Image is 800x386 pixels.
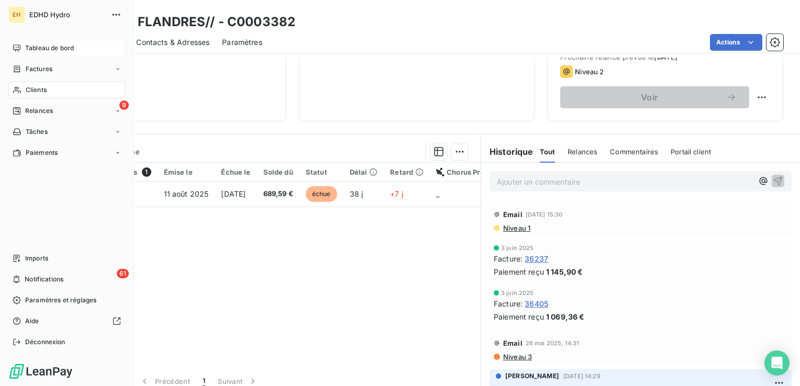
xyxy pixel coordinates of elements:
span: Déconnexion [25,337,65,347]
span: Paiement reçu [494,311,544,322]
span: +7 j [390,189,403,198]
span: [DATE] 14:29 [563,373,601,379]
span: 61 [117,269,129,278]
span: Factures [26,64,52,74]
span: 1 069,36 € [546,311,585,322]
span: Aide [25,316,39,326]
span: Voir [573,93,726,101]
span: Relances [568,147,597,156]
div: Chorus Pro [436,168,484,176]
span: Paramètres et réglages [25,296,96,305]
button: Actions [710,34,762,51]
div: Émise le [164,168,209,176]
div: Échue le [221,168,250,176]
span: Niveau 2 [575,67,604,76]
span: [PERSON_NAME] [505,371,559,381]
span: Relances [25,106,53,116]
span: 36405 [525,298,548,309]
span: 36237 [525,253,548,264]
div: Open Intercom Messenger [764,350,790,376]
span: échue [306,186,337,202]
span: Niveau 1 [502,224,530,232]
span: Paiement reçu [494,266,544,277]
span: 38 j [350,189,363,198]
span: Notifications [25,275,63,284]
span: Tableau de bord [25,43,74,53]
span: Paramètres [222,37,262,48]
h3: TEREA FLANDRES// - C0003382 [92,13,295,31]
div: Solde dû [263,168,293,176]
span: Portail client [671,147,711,156]
span: Commentaires [610,147,658,156]
span: 3 juin 2025 [501,290,534,296]
div: Statut [306,168,337,176]
span: 11 août 2025 [164,189,209,198]
span: Imports [25,254,48,263]
span: Facture : [494,298,523,309]
span: 689,59 € [263,189,293,199]
button: Voir [560,86,749,108]
span: 26 mai 2025, 14:31 [526,340,580,346]
span: _ [436,189,439,198]
h6: Historique [481,145,534,158]
div: Délai [350,168,378,176]
span: [DATE] [221,189,246,198]
span: Email [503,339,523,347]
a: Aide [8,313,125,330]
span: 3 juin 2025 [501,245,534,251]
span: Niveau 3 [502,353,532,361]
span: Tout [540,147,555,156]
span: Contacts & Adresses [136,37,209,48]
span: Tâches [26,127,48,137]
span: [DATE] 15:30 [526,211,563,218]
span: Paiements [26,148,58,157]
span: 9 [119,100,129,110]
img: Logo LeanPay [8,363,73,380]
span: 1 145,90 € [546,266,583,277]
span: EDHD Hydro [29,10,105,19]
div: EH [8,6,25,23]
span: Email [503,210,523,219]
div: Retard [390,168,424,176]
span: 1 [142,167,151,177]
span: Facture : [494,253,523,264]
span: Clients [26,85,47,95]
